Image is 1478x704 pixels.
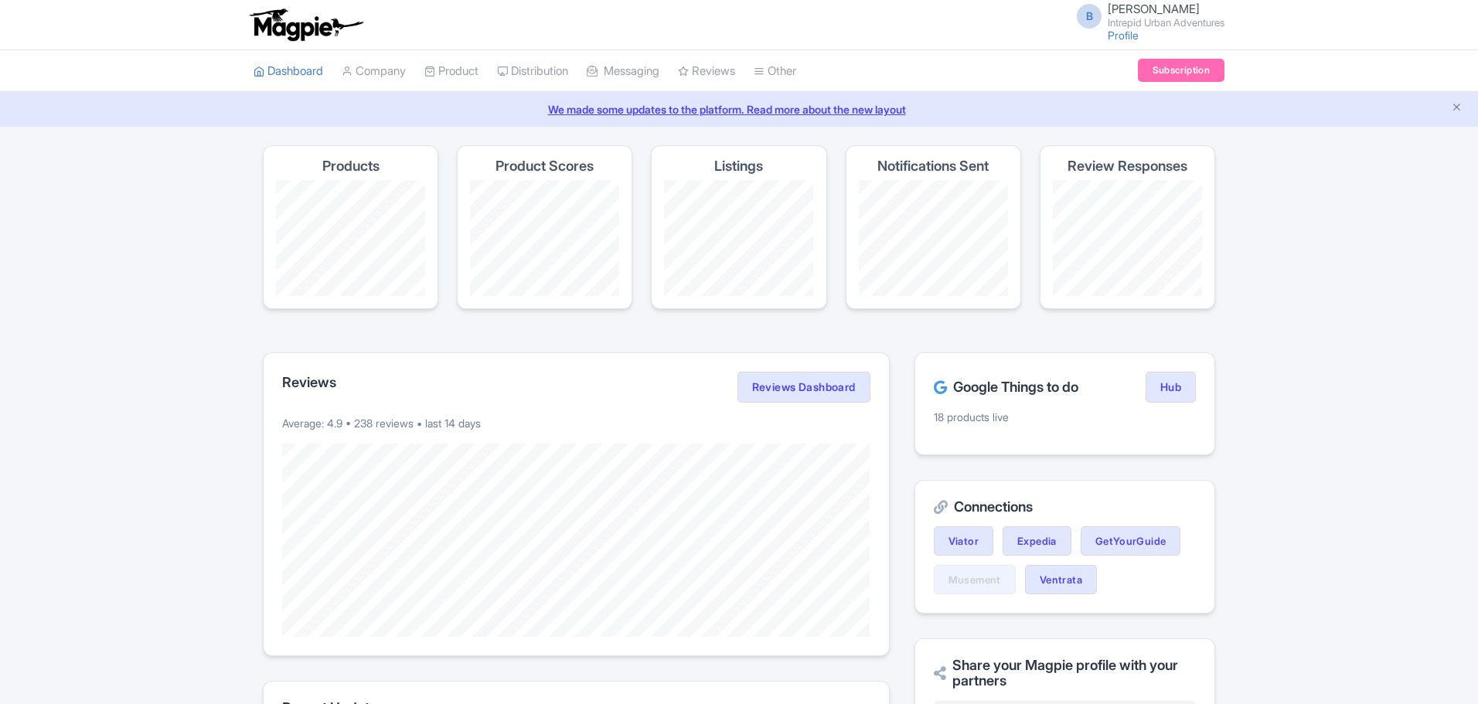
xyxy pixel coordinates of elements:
a: We made some updates to the platform. Read more about the new layout [9,101,1469,117]
a: Other [754,50,796,93]
h2: Connections [934,499,1196,515]
h2: Reviews [282,375,336,390]
a: Ventrata [1025,565,1097,594]
a: Subscription [1138,59,1224,82]
h4: Product Scores [496,158,594,174]
a: Messaging [587,50,659,93]
a: Reviews Dashboard [737,372,870,403]
a: Dashboard [254,50,323,93]
h4: Notifications Sent [877,158,989,174]
a: Hub [1146,372,1196,403]
a: Expedia [1003,526,1071,556]
h2: Share your Magpie profile with your partners [934,658,1196,689]
a: Product [424,50,478,93]
a: Profile [1108,29,1139,42]
a: Viator [934,526,993,556]
a: Company [342,50,406,93]
a: Reviews [678,50,735,93]
span: [PERSON_NAME] [1108,2,1200,16]
p: Average: 4.9 • 238 reviews • last 14 days [282,415,870,431]
h4: Review Responses [1068,158,1187,174]
a: B [PERSON_NAME] Intrepid Urban Adventures [1068,3,1224,28]
a: Distribution [497,50,568,93]
a: Musement [934,565,1016,594]
h4: Listings [714,158,763,174]
h2: Google Things to do [934,379,1078,395]
h4: Products [322,158,380,174]
p: 18 products live [934,409,1196,425]
button: Close announcement [1451,100,1463,117]
a: GetYourGuide [1081,526,1181,556]
small: Intrepid Urban Adventures [1108,18,1224,28]
span: B [1077,4,1102,29]
img: logo-ab69f6fb50320c5b225c76a69d11143b.png [246,8,366,42]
